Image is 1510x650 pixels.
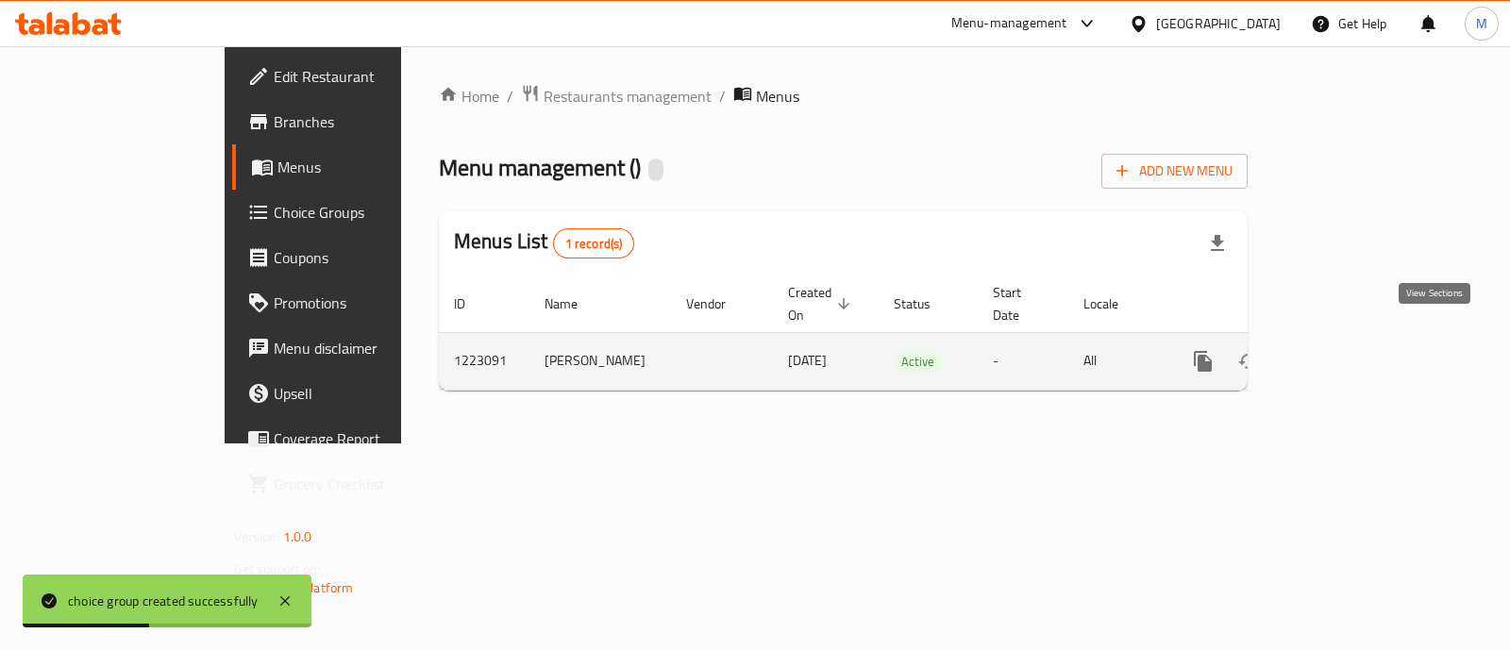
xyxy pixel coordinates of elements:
[894,350,942,373] div: Active
[554,235,634,253] span: 1 record(s)
[232,461,477,507] a: Grocery Checklist
[232,144,477,190] a: Menus
[283,525,312,549] span: 1.0.0
[439,84,1248,108] nav: breadcrumb
[686,292,750,315] span: Vendor
[993,281,1046,326] span: Start Date
[1083,292,1143,315] span: Locale
[274,110,461,133] span: Branches
[1156,13,1281,34] div: [GEOGRAPHIC_DATA]
[1166,275,1377,333] th: Actions
[1068,332,1166,390] td: All
[1181,339,1226,384] button: more
[232,416,477,461] a: Coverage Report
[232,371,477,416] a: Upsell
[68,591,259,611] div: choice group created successfully
[553,228,635,258] div: Total records count
[274,473,461,495] span: Grocery Checklist
[232,99,477,144] a: Branches
[234,557,321,581] span: Get support on:
[719,85,726,108] li: /
[232,325,477,371] a: Menu disclaimer
[439,275,1377,391] table: enhanced table
[232,235,477,280] a: Coupons
[232,54,477,99] a: Edit Restaurant
[894,292,955,315] span: Status
[1101,154,1248,189] button: Add New Menu
[545,292,602,315] span: Name
[234,525,280,549] span: Version:
[274,382,461,405] span: Upsell
[521,84,712,108] a: Restaurants management
[1116,159,1233,183] span: Add New Menu
[951,12,1067,35] div: Menu-management
[756,85,799,108] span: Menus
[274,201,461,224] span: Choice Groups
[544,85,712,108] span: Restaurants management
[232,280,477,325] a: Promotions
[277,156,461,178] span: Menus
[232,190,477,235] a: Choice Groups
[1195,221,1240,266] div: Export file
[894,351,942,373] span: Active
[1226,339,1271,384] button: Change Status
[439,146,641,189] span: Menu management ( )
[274,246,461,269] span: Coupons
[454,227,634,258] h2: Menus List
[274,292,461,314] span: Promotions
[788,348,827,373] span: [DATE]
[1476,13,1487,34] span: M
[274,65,461,88] span: Edit Restaurant
[978,332,1068,390] td: -
[788,281,856,326] span: Created On
[529,332,671,390] td: [PERSON_NAME]
[274,427,461,450] span: Coverage Report
[507,85,513,108] li: /
[274,337,461,359] span: Menu disclaimer
[439,332,529,390] td: 1223091
[454,292,490,315] span: ID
